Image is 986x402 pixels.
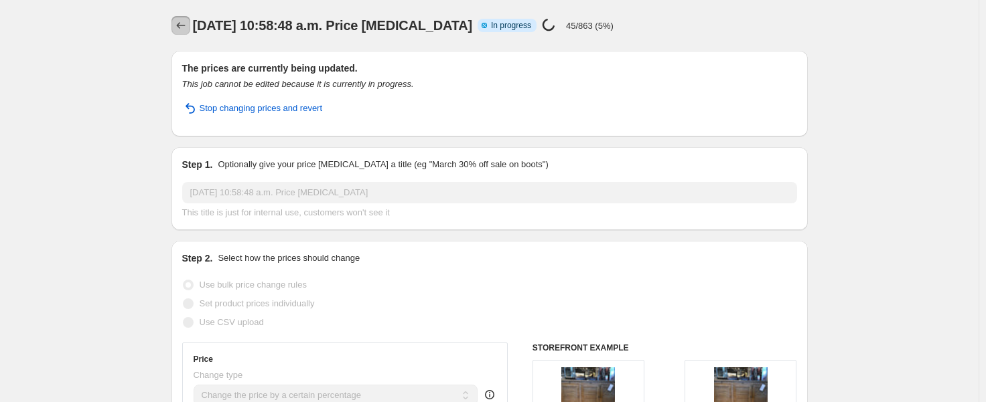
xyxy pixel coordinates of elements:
h6: STOREFRONT EXAMPLE [533,342,797,353]
h2: The prices are currently being updated. [182,62,797,75]
button: Stop changing prices and revert [174,98,331,119]
span: In progress [491,20,531,31]
h2: Step 1. [182,158,213,171]
span: [DATE] 10:58:48 a.m. Price [MEDICAL_DATA] [193,18,472,33]
input: 30% off holiday sale [182,182,797,203]
span: Use CSV upload [200,317,264,327]
h3: Price [194,354,213,365]
p: Optionally give your price [MEDICAL_DATA] a title (eg "March 30% off sale on boots") [218,158,548,171]
span: Stop changing prices and revert [200,102,323,115]
span: Use bulk price change rules [200,280,307,290]
p: Select how the prices should change [218,252,360,265]
span: Change type [194,370,243,380]
p: 45/863 (5%) [566,21,614,31]
i: This job cannot be edited because it is currently in progress. [182,79,414,89]
button: Price change jobs [171,16,190,35]
div: help [483,388,496,401]
span: This title is just for internal use, customers won't see it [182,207,390,217]
span: Set product prices individually [200,298,315,308]
h2: Step 2. [182,252,213,265]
